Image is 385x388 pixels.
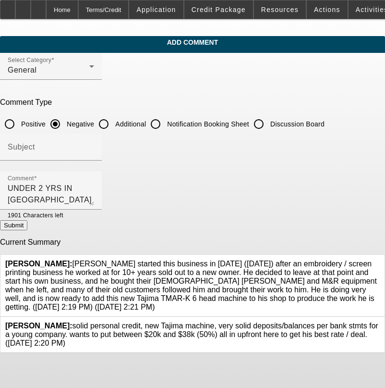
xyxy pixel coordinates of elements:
[7,38,378,46] span: Add Comment
[5,322,72,330] b: [PERSON_NAME]:
[314,6,340,13] span: Actions
[165,119,249,129] label: Notification Booking Sheet
[5,322,378,347] span: solid personal credit, new Tajima machine, very solid deposits/balances per bank stmts for a youn...
[136,6,176,13] span: Application
[8,175,34,182] mat-label: Comment
[8,210,63,220] mat-hint: 1901 Characters left
[268,119,325,129] label: Discussion Board
[184,0,253,19] button: Credit Package
[19,119,46,129] label: Positive
[8,66,36,74] span: General
[192,6,246,13] span: Credit Package
[129,0,183,19] button: Application
[307,0,348,19] button: Actions
[8,143,35,151] mat-label: Subject
[261,6,299,13] span: Resources
[5,260,72,268] b: [PERSON_NAME]:
[5,260,377,311] span: [PERSON_NAME] started this business in [DATE] ([DATE]) after an embroidery / screen printing busi...
[65,119,94,129] label: Negative
[113,119,146,129] label: Additional
[254,0,306,19] button: Resources
[8,57,51,63] mat-label: Select Category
